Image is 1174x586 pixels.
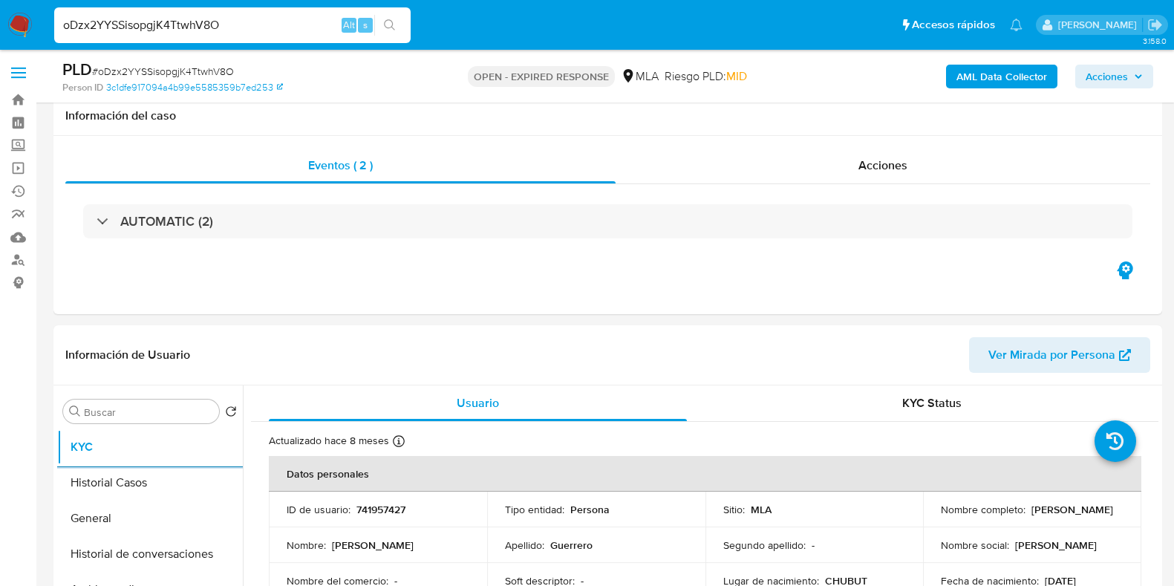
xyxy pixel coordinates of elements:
button: Buscar [69,406,81,417]
a: 3c1dfe917094a4b99e5585359b7ed253 [106,81,283,94]
p: [PERSON_NAME] [332,538,414,552]
span: Alt [343,18,355,32]
p: ID de usuario : [287,503,350,516]
button: AML Data Collector [946,65,1057,88]
p: Sitio : [723,503,745,516]
h1: Información del caso [65,108,1150,123]
span: s [363,18,368,32]
span: Eventos ( 2 ) [308,157,373,174]
span: Acciones [1086,65,1128,88]
button: Acciones [1075,65,1153,88]
div: MLA [621,68,659,85]
button: search-icon [374,15,405,36]
p: MLA [751,503,772,516]
p: Nombre completo : [941,503,1025,516]
h1: Información de Usuario [65,348,190,362]
h3: AUTOMATIC (2) [120,213,213,229]
p: Apellido : [505,538,544,552]
input: Buscar [84,406,213,419]
p: florencia.lera@mercadolibre.com [1058,18,1142,32]
button: Volver al orden por defecto [225,406,237,422]
b: PLD [62,57,92,81]
p: Tipo entidad : [505,503,564,516]
span: Ver Mirada por Persona [988,337,1115,373]
p: [PERSON_NAME] [1031,503,1113,516]
a: Salir [1147,17,1163,33]
p: 741957427 [356,503,405,516]
p: - [812,538,815,552]
p: [PERSON_NAME] [1015,538,1097,552]
span: Riesgo PLD: [665,68,747,85]
b: AML Data Collector [956,65,1047,88]
button: KYC [57,429,243,465]
span: MID [726,68,747,85]
p: Segundo apellido : [723,538,806,552]
p: Nombre social : [941,538,1009,552]
button: Historial Casos [57,465,243,501]
p: Guerrero [550,538,593,552]
p: OPEN - EXPIRED RESPONSE [468,66,615,87]
p: Persona [570,503,610,516]
span: # oDzx2YYSSisopgjK4TtwhV8O [92,64,234,79]
span: Usuario [457,394,499,411]
a: Notificaciones [1010,19,1023,31]
div: AUTOMATIC (2) [83,204,1132,238]
button: General [57,501,243,536]
p: Actualizado hace 8 meses [269,434,389,448]
button: Ver Mirada por Persona [969,337,1150,373]
span: Accesos rápidos [912,17,995,33]
span: Acciones [858,157,907,174]
input: Buscar usuario o caso... [54,16,411,35]
b: Person ID [62,81,103,94]
th: Datos personales [269,456,1141,492]
p: Nombre : [287,538,326,552]
button: Historial de conversaciones [57,536,243,572]
span: KYC Status [902,394,962,411]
